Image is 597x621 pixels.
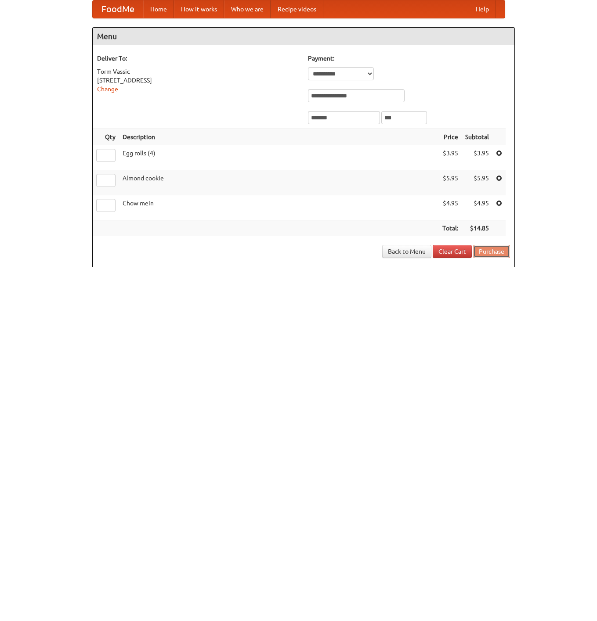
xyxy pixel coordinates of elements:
a: Clear Cart [433,245,472,258]
h4: Menu [93,28,514,45]
a: Change [97,86,118,93]
th: Price [439,129,462,145]
td: $5.95 [439,170,462,195]
a: Help [469,0,496,18]
a: Who we are [224,0,271,18]
td: $3.95 [439,145,462,170]
a: How it works [174,0,224,18]
td: $4.95 [439,195,462,220]
td: Chow mein [119,195,439,220]
button: Purchase [473,245,510,258]
td: $3.95 [462,145,492,170]
td: $5.95 [462,170,492,195]
th: Total: [439,220,462,237]
td: Egg rolls (4) [119,145,439,170]
th: Description [119,129,439,145]
a: FoodMe [93,0,143,18]
a: Home [143,0,174,18]
th: Qty [93,129,119,145]
td: $4.95 [462,195,492,220]
td: Almond cookie [119,170,439,195]
div: Torm Vassic [97,67,299,76]
th: $14.85 [462,220,492,237]
th: Subtotal [462,129,492,145]
a: Back to Menu [382,245,431,258]
div: [STREET_ADDRESS] [97,76,299,85]
a: Recipe videos [271,0,323,18]
h5: Deliver To: [97,54,299,63]
h5: Payment: [308,54,510,63]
